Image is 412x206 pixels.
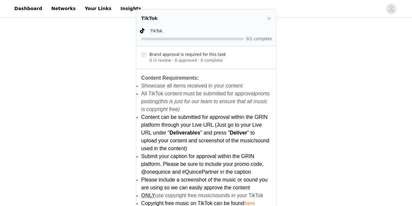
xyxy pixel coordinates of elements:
[169,130,200,135] strong: Deliverables
[141,99,267,112] em: (this is just for our team to ensure that all music is copyright free)
[267,16,271,20] i: icon: right
[141,75,199,81] strong: Content Requirements:
[388,4,394,14] div: avatar
[149,57,271,63] div: 0 in review · 0 approved · 0 complete
[149,52,271,57] div: Brand approval is required for this task
[141,91,270,112] span: All TikTok content must be submitted for approval to posting
[141,114,269,151] span: Content can be submitted for approval within the GRIN platform through your Live URL (Just go to ...
[255,91,265,96] em: prior
[246,37,272,41] span: 0/1 complete
[47,1,79,16] a: Networks
[136,9,276,27] div: icon: rightTikTok
[141,193,155,198] strong: ONLY
[141,200,244,206] span: Copyright free music on TikTok can be found
[81,1,115,16] a: Your Links
[141,177,268,190] span: Please include a screenshot of the music or sound you are using so we can easily approve the content
[117,1,145,16] a: Insights
[244,200,255,206] a: here
[150,29,163,33] span: TikTok
[141,193,263,198] span: use copyright free music/sounds in your TikTok
[141,83,243,88] span: Showcase all items received in your content
[141,153,263,175] span: Submit your caption for approval within the GRIN platform. Please be sure to include your promo c...
[10,1,46,16] a: Dashboard
[230,130,247,135] strong: Deliver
